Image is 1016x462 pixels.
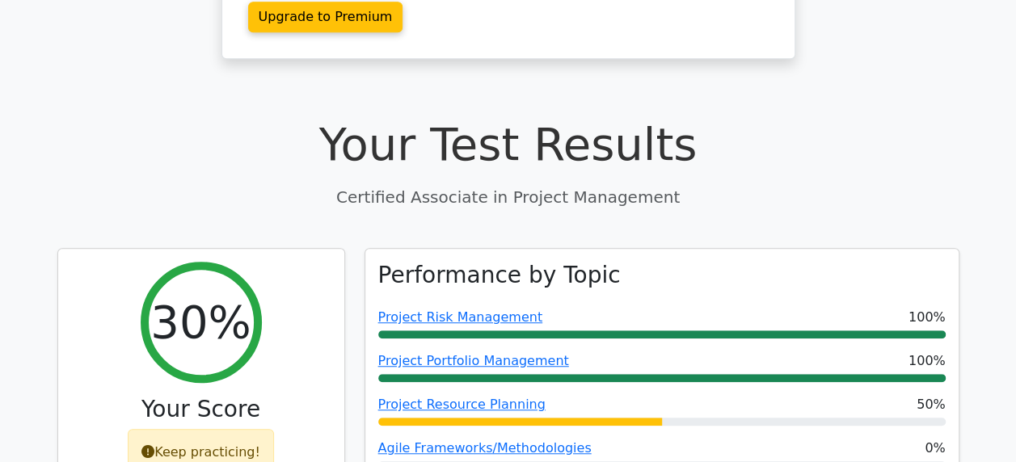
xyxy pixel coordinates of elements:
[248,2,403,32] a: Upgrade to Premium
[378,309,542,325] a: Project Risk Management
[150,295,251,349] h2: 30%
[908,351,946,371] span: 100%
[71,396,331,423] h3: Your Score
[378,353,569,368] a: Project Portfolio Management
[57,185,959,209] p: Certified Associate in Project Management
[378,440,592,456] a: Agile Frameworks/Methodologies
[57,117,959,171] h1: Your Test Results
[917,395,946,414] span: 50%
[378,262,621,289] h3: Performance by Topic
[908,308,946,327] span: 100%
[925,439,945,458] span: 0%
[378,397,546,412] a: Project Resource Planning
